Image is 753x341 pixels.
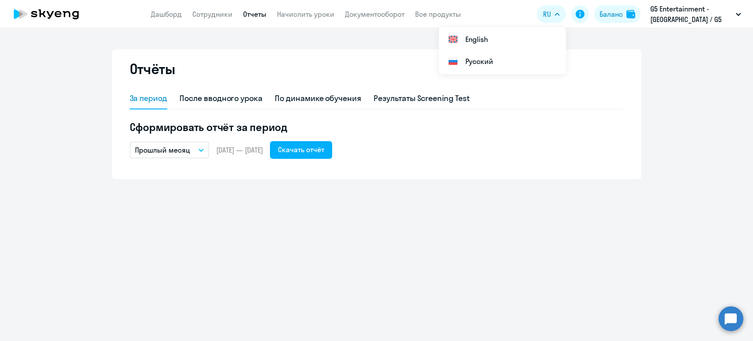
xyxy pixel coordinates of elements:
div: После вводного урока [180,93,262,104]
div: Баланс [599,9,623,19]
a: Документооборот [345,10,405,19]
div: Скачать отчёт [278,144,324,155]
ul: RU [439,26,566,74]
a: Сотрудники [192,10,232,19]
h2: Отчёты [130,60,176,78]
div: По динамике обучения [275,93,361,104]
img: balance [626,10,635,19]
p: Прошлый месяц [135,145,190,155]
a: Дашборд [151,10,182,19]
button: G5 Entertainment - [GEOGRAPHIC_DATA] / G5 Holdings LTD, G5 Ent - LT [646,4,746,25]
div: За период [130,93,168,104]
button: RU [537,5,566,23]
button: Скачать отчёт [270,141,332,159]
a: Все продукты [415,10,461,19]
button: Балансbalance [594,5,641,23]
h5: Сформировать отчёт за период [130,120,624,134]
div: Результаты Screening Test [374,93,470,104]
a: Начислить уроки [277,10,334,19]
img: Русский [448,56,458,67]
a: Отчеты [243,10,266,19]
span: RU [543,9,551,19]
button: Прошлый месяц [130,142,209,158]
span: [DATE] — [DATE] [216,145,263,155]
p: G5 Entertainment - [GEOGRAPHIC_DATA] / G5 Holdings LTD, G5 Ent - LT [650,4,732,25]
img: English [448,34,458,45]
